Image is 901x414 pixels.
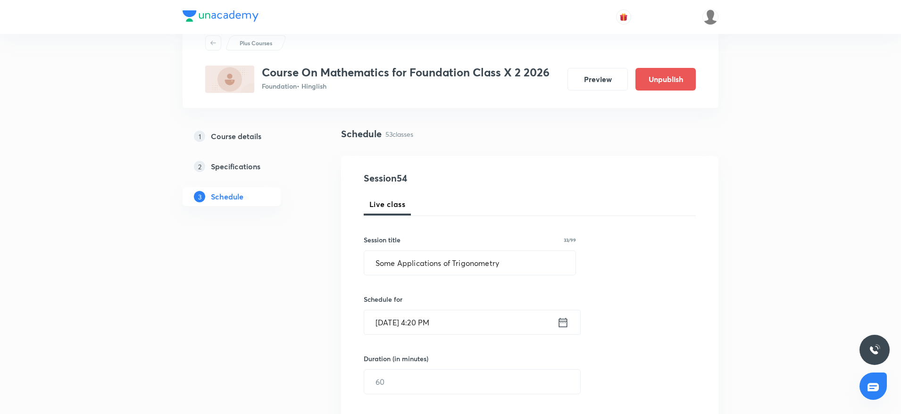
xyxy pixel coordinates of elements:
[183,157,311,176] a: 2Specifications
[211,161,260,172] h5: Specifications
[635,68,696,91] button: Unpublish
[364,354,428,364] h6: Duration (in minutes)
[194,191,205,202] p: 3
[369,199,405,210] span: Live class
[702,9,718,25] img: Ankit Porwal
[194,131,205,142] p: 1
[341,127,382,141] h4: Schedule
[364,370,580,394] input: 60
[262,66,550,79] h3: Course On Mathematics for Foundation Class X 2 2026
[567,68,628,91] button: Preview
[385,129,413,139] p: 53 classes
[205,66,254,93] img: 433BB70F-5C77-4546-87BC-5DE45A038322_plus.png
[619,13,628,21] img: avatar
[183,127,311,146] a: 1Course details
[211,191,243,202] h5: Schedule
[262,81,550,91] p: Foundation • Hinglish
[364,235,400,245] h6: Session title
[616,9,631,25] button: avatar
[364,294,576,304] h6: Schedule for
[364,251,576,275] input: A great title is short, clear and descriptive
[869,344,880,356] img: ttu
[564,238,576,242] p: 33/99
[194,161,205,172] p: 2
[364,171,536,185] h4: Session 54
[211,131,261,142] h5: Course details
[183,10,259,22] img: Company Logo
[240,39,272,47] p: Plus Courses
[183,10,259,24] a: Company Logo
